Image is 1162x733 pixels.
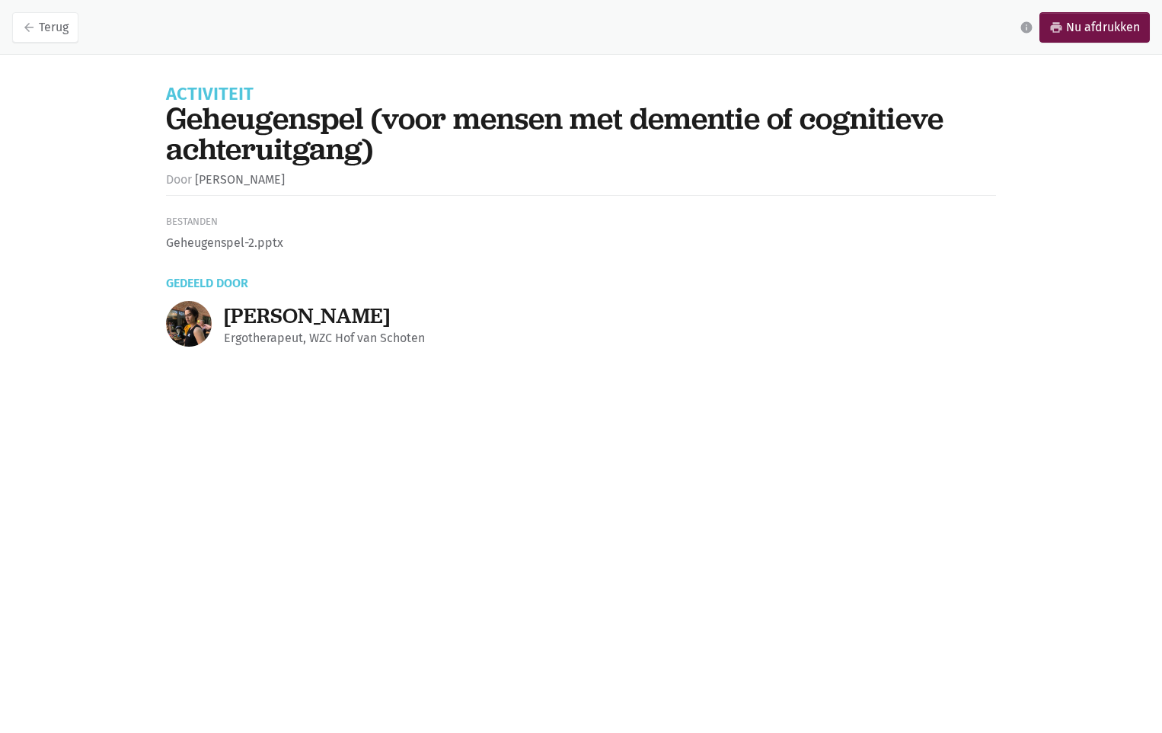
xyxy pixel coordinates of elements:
i: print [1049,21,1063,34]
span: Door [166,172,192,187]
li: Geheugenspel-2.pptx [166,233,996,253]
a: arrow_backTerug [12,12,78,43]
div: Ergotherapeut, WZC Hof van Schoten [224,328,996,348]
div: Activiteit [166,85,996,103]
a: printNu afdrukken [1039,12,1150,43]
h3: Gedeeld door [166,265,996,289]
div: Bestanden [166,214,996,230]
h1: Geheugenspel (voor mensen met dementie of cognitieve achteruitgang) [166,103,996,164]
li: [PERSON_NAME] [166,170,285,190]
i: arrow_back [22,21,36,34]
div: [PERSON_NAME] [224,304,996,328]
i: info [1020,21,1033,34]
